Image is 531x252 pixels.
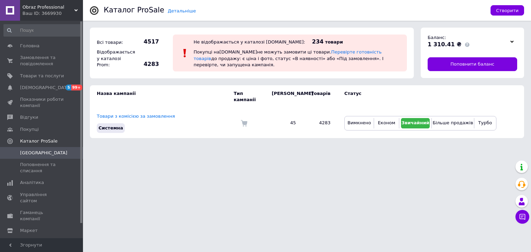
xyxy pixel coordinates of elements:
button: Економ [376,118,397,128]
div: Всі товари: [95,38,133,47]
img: Комісія за замовлення [241,120,248,127]
span: Аналітика [20,180,44,186]
span: Системна [99,125,123,130]
span: Турбо [478,120,492,125]
span: Маркет [20,227,38,234]
span: Замовлення та повідомлення [20,55,64,67]
button: Більше продажів [434,118,472,128]
span: Показники роботи компанії [20,96,64,109]
span: Управління сайтом [20,192,64,204]
span: 99+ [71,85,83,90]
span: Більше продажів [432,120,473,125]
button: Чат з покупцем [515,210,529,224]
span: [GEOGRAPHIC_DATA] [20,150,67,156]
span: 1 310.41 ₴ [428,41,462,48]
td: [PERSON_NAME] [265,85,303,108]
td: 45 [265,108,303,138]
div: Каталог ProSale [104,7,164,14]
span: Відгуки [20,114,38,120]
span: Баланс: [428,35,446,40]
span: 4517 [135,38,159,46]
span: Звичайний [401,120,429,125]
span: Obraz Professional [22,4,74,10]
a: Поповнити баланс [428,57,517,71]
a: Товари з комісією за замовлення [97,114,175,119]
span: Каталог ProSale [20,138,57,144]
img: :exclamation: [180,48,190,58]
button: Вимкнено [346,118,372,128]
span: 234 [312,38,324,45]
button: Турбо [476,118,494,128]
span: Поповнення та списання [20,162,64,174]
input: Пошук [3,24,82,37]
span: Товари та послуги [20,73,64,79]
span: 5 [66,85,71,90]
span: Головна [20,43,39,49]
span: Економ [378,120,395,125]
span: [DEMOGRAPHIC_DATA] [20,85,71,91]
td: Тип кампанії [234,85,265,108]
a: Перевірте готовність товарів [194,49,382,61]
td: Статус [337,85,496,108]
button: Звичайний [401,118,430,128]
span: Вимкнено [347,120,371,125]
span: Поповнити баланс [450,61,494,67]
div: Відображається у каталозі Prom: [95,47,133,70]
td: Назва кампанії [90,85,234,108]
button: Створити [491,5,524,16]
td: 4283 [303,108,337,138]
span: Створити [496,8,519,13]
td: Товарів [303,85,337,108]
span: Покупці на [DOMAIN_NAME] не можуть замовити ці товари. до продажу: є ціна і фото, статус «В наявн... [194,49,383,67]
span: 4283 [135,60,159,68]
div: Ваш ID: 3669930 [22,10,83,17]
span: Покупці [20,126,39,133]
span: Гаманець компанії [20,210,64,222]
span: товари [325,39,343,45]
a: Детальніше [168,8,196,13]
div: Не відображається у каталозі [DOMAIN_NAME]: [194,39,305,45]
